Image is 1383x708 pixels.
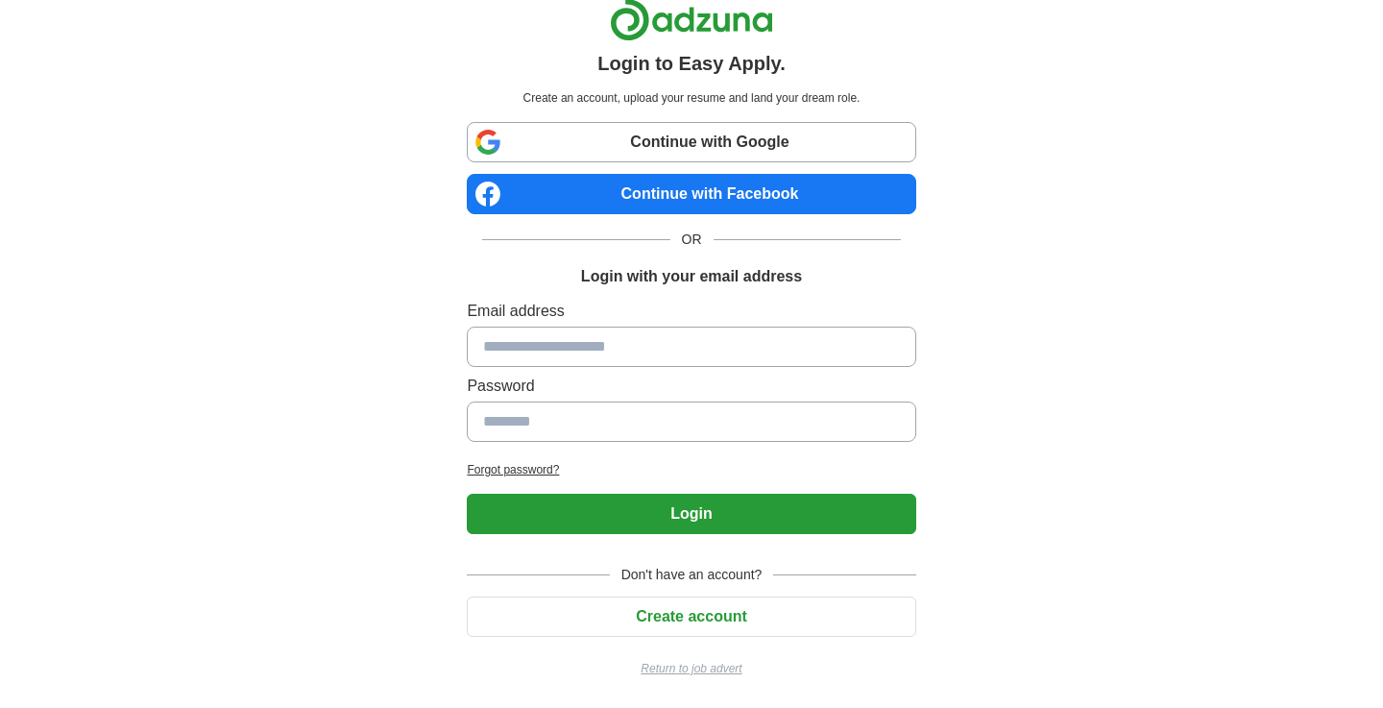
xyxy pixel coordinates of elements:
span: Don't have an account? [610,565,774,585]
a: Create account [467,608,915,624]
label: Password [467,375,915,398]
span: OR [670,230,714,250]
button: Create account [467,597,915,637]
h1: Login to Easy Apply. [597,49,786,78]
label: Email address [467,300,915,323]
a: Return to job advert [467,660,915,677]
a: Forgot password? [467,461,915,478]
button: Login [467,494,915,534]
a: Continue with Facebook [467,174,915,214]
h1: Login with your email address [581,265,802,288]
a: Continue with Google [467,122,915,162]
p: Create an account, upload your resume and land your dream role. [471,89,911,107]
